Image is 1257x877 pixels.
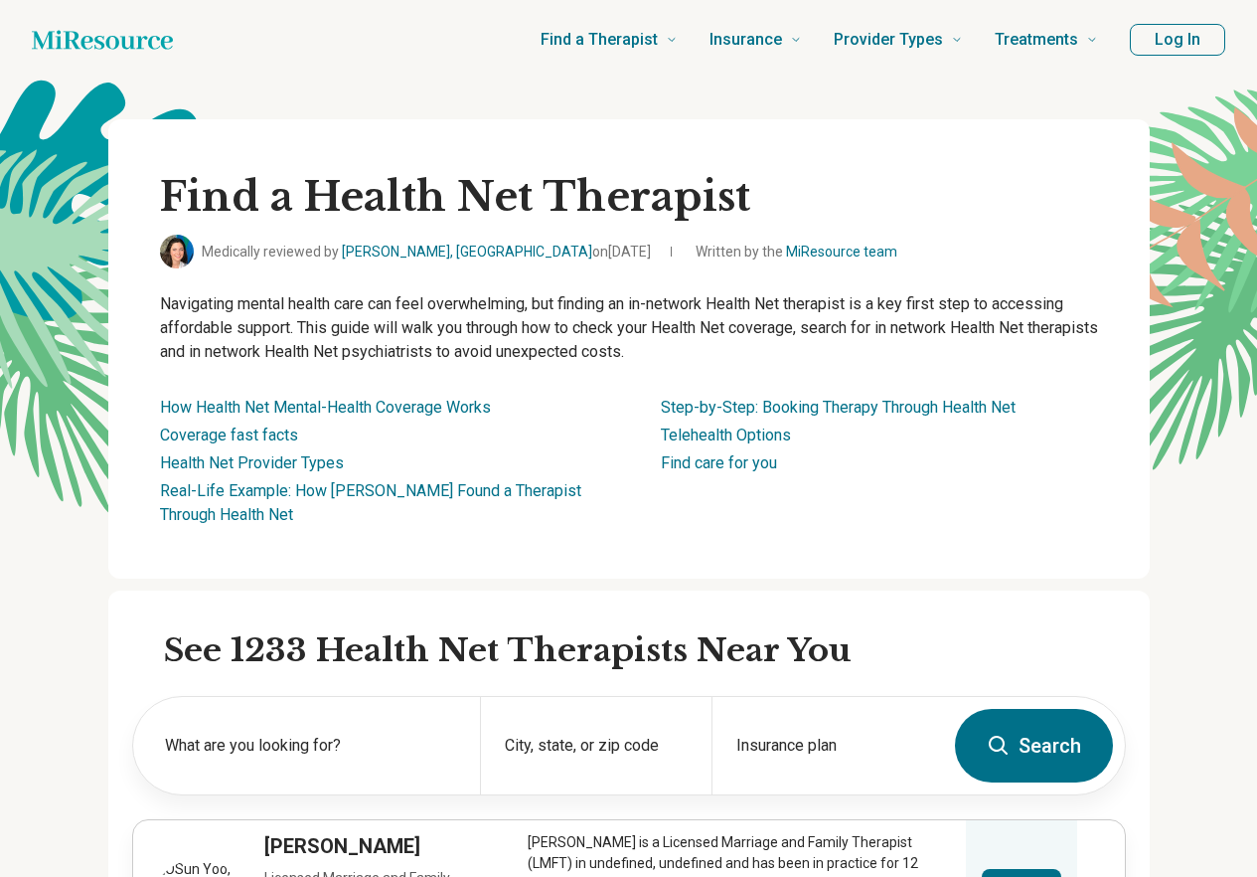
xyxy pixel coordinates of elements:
[541,26,658,54] span: Find a Therapist
[164,630,1126,672] h2: See 1233 Health Net Therapists Near You
[165,734,456,758] label: What are you looking for?
[160,398,491,417] a: How Health Net Mental-Health Coverage Works
[160,426,298,444] a: Coverage fast facts
[786,244,897,260] a: MiResource team
[834,26,943,54] span: Provider Types
[32,20,173,60] a: Home page
[160,481,581,524] a: Real-Life Example: How [PERSON_NAME] Found a Therapist Through Health Net
[661,398,1016,417] a: Step-by-Step: Booking Therapy Through Health Net
[709,26,782,54] span: Insurance
[342,244,592,260] a: [PERSON_NAME], [GEOGRAPHIC_DATA]
[160,292,1098,364] p: Navigating mental health care can feel overwhelming, but finding an in-network Health Net therapi...
[1130,24,1225,56] button: Log In
[661,453,777,472] a: Find care for you
[592,244,651,260] span: on [DATE]
[202,242,651,263] span: Medically reviewed by
[160,453,344,472] a: Health Net Provider Types
[160,171,1098,223] h1: Find a Health Net Therapist
[995,26,1078,54] span: Treatments
[696,242,897,263] span: Written by the
[661,426,791,444] a: Telehealth Options
[955,709,1113,783] button: Search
